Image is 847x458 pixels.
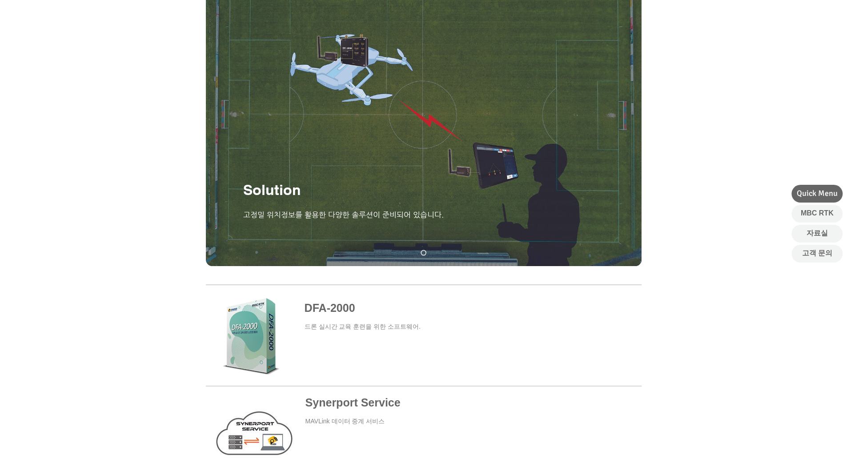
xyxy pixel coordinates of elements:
[243,181,301,198] span: Solution
[682,178,847,458] iframe: Wix Chat
[417,250,430,256] nav: 슬라이드
[243,210,444,219] span: ​고정밀 위치정보를 활용한 다양한 솔루션이 준비되어 있습니다.
[421,250,426,256] a: Solution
